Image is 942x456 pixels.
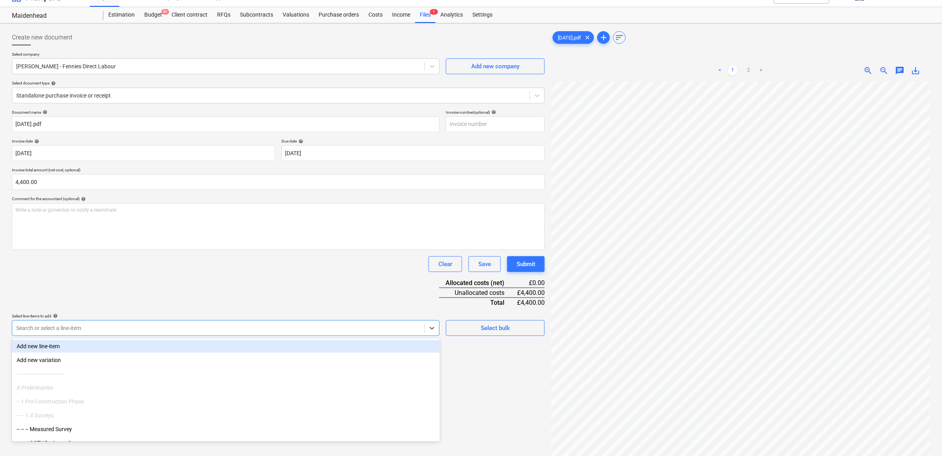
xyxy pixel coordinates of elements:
[12,313,440,319] div: Select line-items to add
[12,395,440,408] div: -- 1 Pre-Construction Phase
[439,278,517,288] div: Allocated costs (net)
[553,35,586,41] span: [DATE].pdf
[446,116,545,132] input: Invoice number
[599,33,608,42] span: add
[439,298,517,307] div: Total
[911,66,921,75] span: save_alt
[438,259,452,269] div: Clear
[12,81,545,86] div: Select document type
[415,7,436,23] div: Files
[140,7,167,23] div: Budget
[297,139,303,144] span: help
[446,58,545,74] button: Add new company
[468,7,497,23] a: Settings
[12,340,440,353] div: Add new line-item
[12,110,440,115] div: Document name
[212,7,235,23] a: RFQs
[490,110,496,114] span: help
[744,66,753,75] a: Page 2
[12,116,440,132] input: Document name
[415,7,436,23] a: Files1
[314,7,364,23] a: Purchase orders
[715,66,725,75] a: Previous page
[49,81,56,86] span: help
[446,110,545,115] div: Invoice number (optional)
[12,368,440,380] div: ------------------------------
[728,66,738,75] a: Page 1 is your current page
[167,7,212,23] a: Client contract
[471,61,519,71] div: Add new company
[33,139,39,144] span: help
[439,288,517,298] div: Unallocated costs
[895,66,905,75] span: chat
[12,52,440,58] p: Select company
[478,259,491,269] div: Save
[364,7,387,23] a: Costs
[12,423,440,435] div: -- -- -- Measured Survey
[12,381,440,394] div: A Preliminaries
[864,66,873,75] span: zoom_in
[880,66,889,75] span: zoom_out
[140,7,167,23] a: Budget9+
[12,167,545,174] p: Invoice total amount (net cost, optional)
[615,33,624,42] span: sort
[12,139,275,144] div: Invoice date
[79,197,86,201] span: help
[387,7,415,23] a: Income
[12,174,545,190] input: Invoice total amount (net cost, optional)
[446,320,545,336] button: Select bulk
[517,259,535,269] div: Submit
[104,7,140,23] a: Estimation
[12,145,275,161] input: Invoice date not specified
[12,196,545,201] div: Comment for the accountant (optional)
[430,9,438,15] span: 1
[757,66,766,75] a: Next page
[507,256,545,272] button: Submit
[583,33,592,42] span: clear
[436,7,468,23] a: Analytics
[429,256,462,272] button: Clear
[12,33,72,42] span: Create new document
[12,12,94,20] div: Maidenhead
[468,256,501,272] button: Save
[281,139,545,144] div: Due date
[517,288,545,298] div: £4,400.00
[12,354,440,366] div: Add new variation
[553,31,594,44] div: [DATE].pdf
[278,7,314,23] a: Valuations
[481,323,510,333] div: Select bulk
[235,7,278,23] a: Subcontracts
[12,409,440,422] div: -- -- 1.4 Surveys
[51,313,58,318] span: help
[12,437,440,449] div: -- -- -- CCTV Drainage Survey
[517,278,545,288] div: £0.00
[161,9,169,15] span: 9+
[517,298,545,307] div: £4,400.00
[41,110,47,114] span: help
[281,145,545,161] input: Due date not specified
